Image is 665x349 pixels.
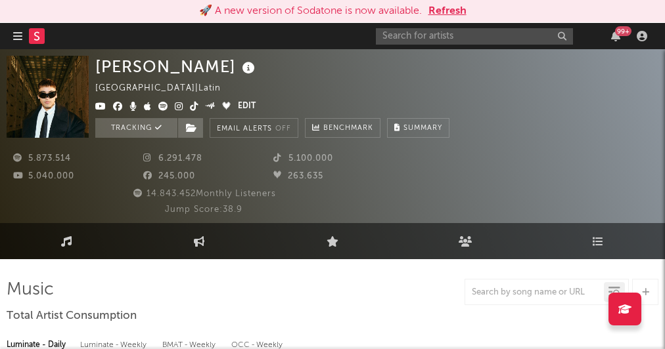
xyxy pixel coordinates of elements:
[143,172,195,180] span: 245.000
[199,3,422,19] div: 🚀 A new version of Sodatone is now available.
[275,125,291,133] em: Off
[465,287,604,298] input: Search by song name or URL
[143,154,202,163] span: 6.291.478
[323,121,373,136] span: Benchmark
[7,308,137,324] span: Total Artist Consumption
[95,118,177,138] button: Tracking
[131,190,276,198] span: 14.843.452 Monthly Listeners
[273,154,333,163] span: 5.100.000
[95,81,236,96] div: [GEOGRAPHIC_DATA] | Latin
[95,56,258,77] div: [PERSON_NAME]
[13,154,71,163] span: 5.873.514
[403,125,442,132] span: Summary
[238,99,256,115] button: Edit
[165,205,242,214] span: Jump Score: 38.9
[428,3,467,19] button: Refresh
[376,28,573,45] input: Search for artists
[210,118,298,138] button: Email AlertsOff
[273,172,323,180] span: 263.635
[615,26,631,36] div: 99 +
[387,118,449,138] button: Summary
[305,118,380,138] a: Benchmark
[611,31,620,41] button: 99+
[13,172,74,180] span: 5.040.000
